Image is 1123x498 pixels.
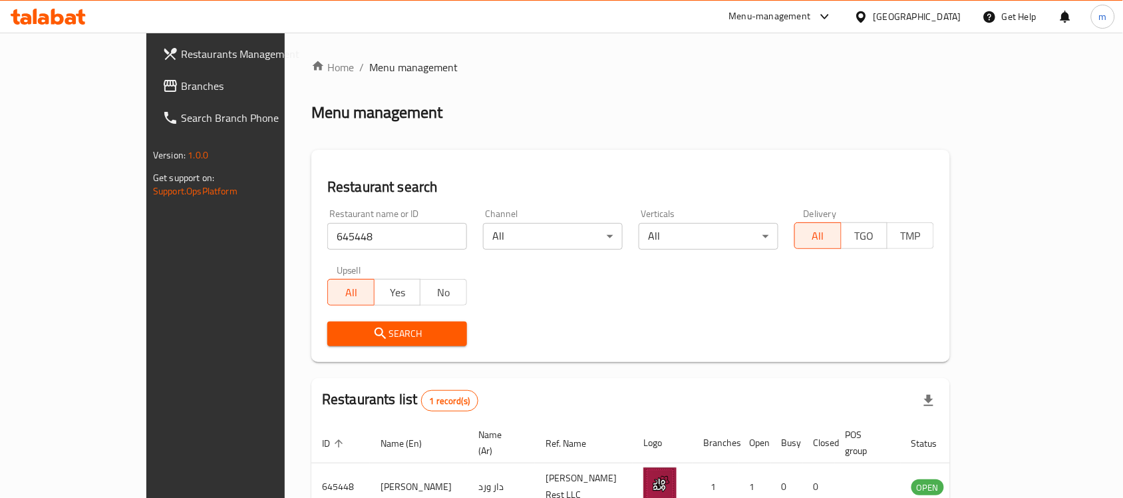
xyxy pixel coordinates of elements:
[327,177,934,197] h2: Restaurant search
[327,223,467,250] input: Search for restaurant name or ID..
[911,479,944,495] div: OPEN
[153,146,186,164] span: Version:
[483,223,623,250] div: All
[153,169,214,186] span: Get support on:
[639,223,778,250] div: All
[333,283,369,302] span: All
[693,423,739,463] th: Branches
[804,209,837,218] label: Delivery
[847,226,883,246] span: TGO
[546,435,603,451] span: Ref. Name
[337,266,361,275] label: Upsell
[181,110,323,126] span: Search Branch Phone
[381,435,439,451] span: Name (En)
[874,9,961,24] div: [GEOGRAPHIC_DATA]
[887,222,934,249] button: TMP
[911,480,944,495] span: OPEN
[422,395,478,407] span: 1 record(s)
[374,279,421,306] button: Yes
[369,59,458,75] span: Menu management
[1099,9,1107,24] span: m
[771,423,803,463] th: Busy
[322,389,478,411] h2: Restaurants list
[893,226,929,246] span: TMP
[153,182,238,200] a: Support.OpsPlatform
[913,385,945,417] div: Export file
[739,423,771,463] th: Open
[420,279,467,306] button: No
[794,222,842,249] button: All
[338,326,456,342] span: Search
[181,78,323,94] span: Branches
[911,435,955,451] span: Status
[633,423,693,463] th: Logo
[322,435,347,451] span: ID
[152,102,334,134] a: Search Branch Phone
[800,226,836,246] span: All
[421,390,479,411] div: Total records count
[188,146,208,164] span: 1.0.0
[359,59,364,75] li: /
[478,427,519,459] span: Name (Ar)
[426,283,462,302] span: No
[846,427,885,459] span: POS group
[841,222,888,249] button: TGO
[327,322,467,346] button: Search
[181,46,323,62] span: Restaurants Management
[729,9,811,25] div: Menu-management
[380,283,416,302] span: Yes
[311,59,950,75] nav: breadcrumb
[327,279,375,306] button: All
[311,102,442,123] h2: Menu management
[803,423,835,463] th: Closed
[152,70,334,102] a: Branches
[152,38,334,70] a: Restaurants Management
